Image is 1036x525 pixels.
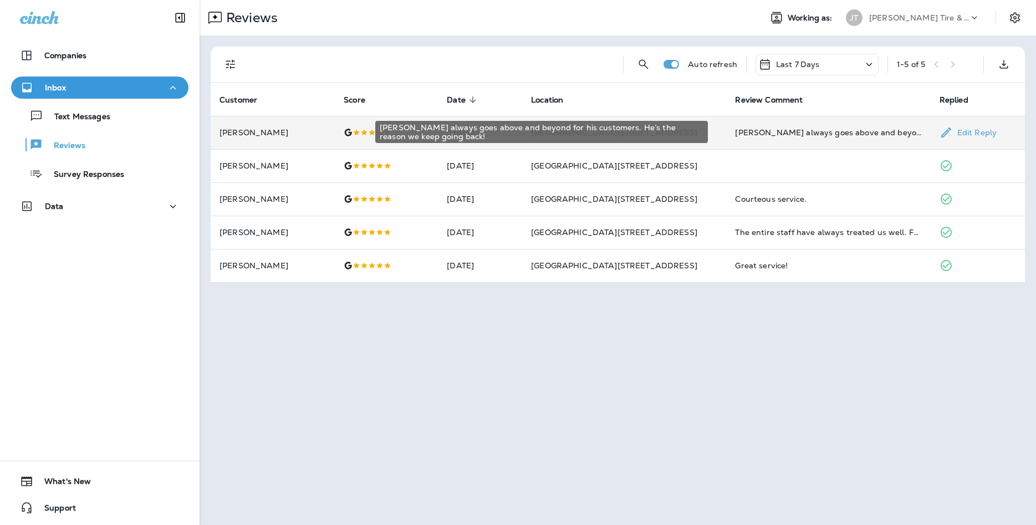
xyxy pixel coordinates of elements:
button: What's New [11,470,188,492]
p: [PERSON_NAME] [220,128,326,137]
div: 1 - 5 of 5 [897,60,925,69]
button: Settings [1005,8,1025,28]
span: [GEOGRAPHIC_DATA][STREET_ADDRESS] [531,194,697,204]
p: Reviews [43,141,85,151]
button: Collapse Sidebar [165,7,196,29]
button: Companies [11,44,188,67]
span: Customer [220,95,257,105]
p: Reviews [222,9,278,26]
span: Replied [940,95,968,105]
button: Survey Responses [11,162,188,185]
p: [PERSON_NAME] [220,228,326,237]
td: [DATE] [438,249,522,282]
td: [DATE] [438,216,522,249]
span: [GEOGRAPHIC_DATA][STREET_ADDRESS] [531,161,697,171]
button: Reviews [11,133,188,156]
p: Inbox [45,83,66,92]
button: Inbox [11,77,188,99]
span: Location [531,95,578,105]
button: Data [11,195,188,217]
td: [DATE] [438,116,522,149]
td: [DATE] [438,149,522,182]
p: Survey Responses [43,170,124,180]
span: Support [33,503,76,517]
p: Edit Reply [953,128,997,137]
p: Auto refresh [688,60,737,69]
span: Customer [220,95,272,105]
div: Great service! [735,260,921,271]
span: Score [344,95,380,105]
button: Search Reviews [632,53,655,75]
button: Text Messages [11,104,188,128]
p: [PERSON_NAME] [220,261,326,270]
p: [PERSON_NAME] [220,161,326,170]
span: What's New [33,477,91,490]
div: Courteous service. [735,193,921,205]
span: Working as: [788,13,835,23]
p: Data [45,202,64,211]
span: [GEOGRAPHIC_DATA][STREET_ADDRESS] [531,227,697,237]
button: Export as CSV [993,53,1015,75]
div: The entire staff have always treated us well. Full honest description with various options in lev... [735,227,921,238]
button: Support [11,497,188,519]
span: Date [447,95,480,105]
span: Replied [940,95,983,105]
span: Date [447,95,466,105]
span: Review Comment [735,95,803,105]
p: Last 7 Days [776,60,820,69]
span: [GEOGRAPHIC_DATA][STREET_ADDRESS] [531,261,697,271]
div: JT [846,9,863,26]
span: Score [344,95,365,105]
span: Location [531,95,563,105]
p: [PERSON_NAME] [220,195,326,203]
p: [PERSON_NAME] Tire & Auto [869,13,969,22]
td: [DATE] [438,182,522,216]
span: Review Comment [735,95,817,105]
div: Shawn always goes above and beyond for his customers. He’s the reason we keep going back! [735,127,921,138]
p: Text Messages [43,112,110,123]
button: Filters [220,53,242,75]
div: [PERSON_NAME] always goes above and beyond for his customers. He’s the reason we keep going back! [375,121,708,143]
p: Companies [44,51,86,60]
